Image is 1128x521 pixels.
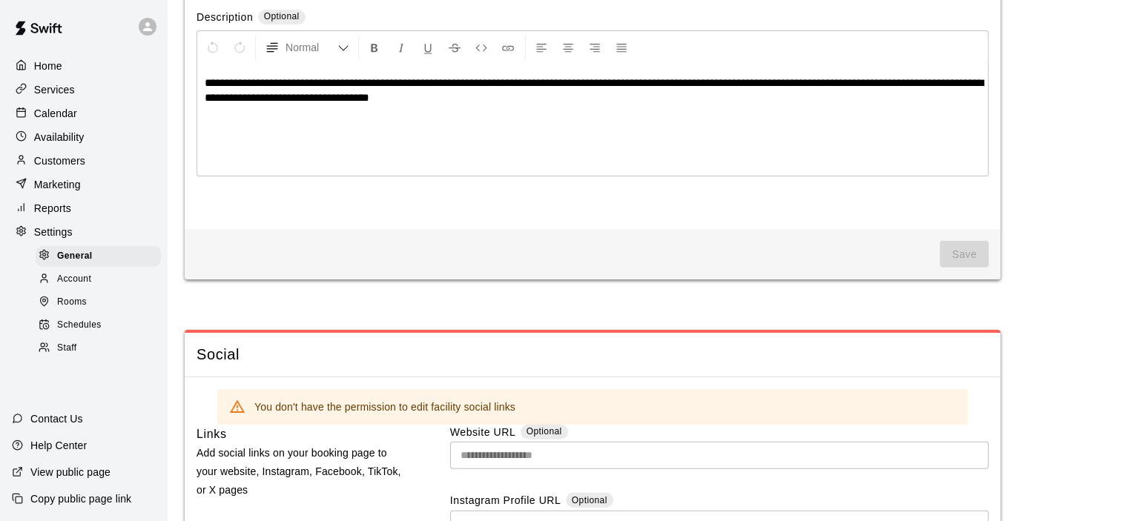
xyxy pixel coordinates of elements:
button: Center Align [555,34,581,61]
div: Rooms [36,292,161,313]
p: Add social links on your booking page to your website, Instagram, Facebook, TikTok, or X pages [197,444,403,500]
label: Instagram Profile URL [450,493,561,510]
span: Schedules [57,318,102,333]
p: Copy public page link [30,491,131,506]
button: Insert Code [469,34,494,61]
button: Redo [227,34,252,61]
button: Left Align [529,34,554,61]
button: Format Strikethrough [442,34,467,61]
a: Customers [12,150,155,172]
p: Calendar [34,106,77,121]
p: View public page [30,465,111,479]
div: Schedules [36,315,161,336]
span: Rooms [57,295,87,310]
a: Home [12,55,155,77]
button: Undo [200,34,225,61]
button: Format Underline [415,34,441,61]
a: Staff [36,337,167,360]
div: Account [36,269,161,290]
p: Contact Us [30,411,83,426]
span: Social [197,345,989,365]
div: You don't have the permission to edit facility social links [254,394,515,420]
span: Optional [572,495,607,505]
a: Account [36,268,167,291]
span: Account [57,272,91,287]
span: Optional [264,11,300,21]
span: Normal [286,40,337,55]
p: Home [34,59,62,73]
button: Insert Link [495,34,521,61]
a: Settings [12,221,155,243]
a: Rooms [36,291,167,314]
a: Reports [12,197,155,219]
button: Format Italics [389,34,414,61]
button: Justify Align [609,34,634,61]
div: Staff [36,338,161,359]
a: General [36,245,167,268]
p: Customers [34,153,85,168]
p: Marketing [34,177,81,192]
span: Staff [57,341,76,356]
p: Reports [34,201,71,216]
span: General [57,249,93,264]
span: Optional [527,426,562,437]
label: Description [197,10,253,27]
p: Help Center [30,438,87,453]
p: Services [34,82,75,97]
a: Schedules [36,314,167,337]
a: Marketing [12,173,155,196]
h6: Links [197,425,227,444]
a: Services [12,79,155,101]
a: Calendar [12,102,155,125]
div: General [36,246,161,267]
button: Format Bold [362,34,387,61]
button: Formatting Options [259,34,355,61]
a: Availability [12,126,155,148]
label: Website URL [450,425,515,442]
p: Availability [34,130,85,145]
p: Settings [34,225,73,239]
button: Right Align [582,34,607,61]
span: You don't have the permission to edit facility branding [940,241,989,268]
